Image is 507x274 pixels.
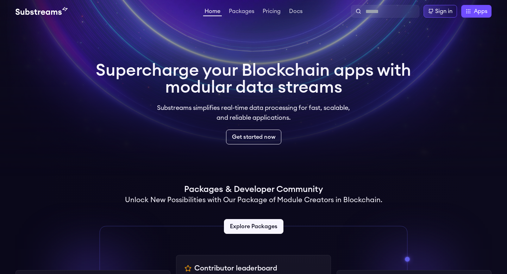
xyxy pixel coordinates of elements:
[424,5,457,18] a: Sign in
[15,7,68,15] img: Substream's logo
[288,8,304,15] a: Docs
[125,195,382,205] h2: Unlock New Possibilities with Our Package of Module Creators in Blockchain.
[152,103,355,123] p: Substreams simplifies real-time data processing for fast, scalable, and reliable applications.
[261,8,282,15] a: Pricing
[474,7,487,15] span: Apps
[184,184,323,195] h1: Packages & Developer Community
[226,130,281,144] a: Get started now
[224,219,283,234] a: Explore Packages
[227,8,256,15] a: Packages
[203,8,222,16] a: Home
[435,7,452,15] div: Sign in
[96,62,411,96] h1: Supercharge your Blockchain apps with modular data streams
